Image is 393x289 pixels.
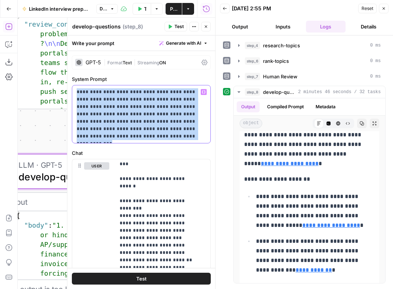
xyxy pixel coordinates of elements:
[166,40,201,47] span: Generate with AI
[107,60,123,65] span: Format
[159,60,166,65] span: ON
[263,42,300,49] span: research-topics
[370,58,381,64] span: 0 ms
[96,4,118,14] button: Draft
[220,21,260,33] button: Output
[362,5,373,12] span: Reset
[263,21,303,33] button: Inputs
[132,58,137,66] span: |
[104,58,107,66] span: |
[166,3,182,15] button: Publish
[144,5,146,13] span: Test Data
[234,86,385,98] button: 2 minutes 46 seconds / 32 tasks
[156,38,211,48] button: Generate with AI
[123,60,132,65] span: Text
[174,23,184,30] span: Test
[240,119,262,128] span: object
[263,73,297,80] span: Human Review
[84,162,109,170] button: user
[263,88,295,96] span: develop-questions
[72,75,211,83] label: System Prompt
[170,5,177,13] span: Publish
[137,60,159,65] span: Streaming
[136,275,147,282] span: Test
[72,149,211,157] label: Chat
[306,21,346,33] button: Logs
[263,101,308,112] button: Compiled Prompt
[67,35,215,51] div: Write your prompt
[72,273,211,285] button: Test
[311,101,340,112] button: Metadata
[123,23,143,30] span: ( step_8 )
[86,60,101,65] div: GPT-5
[100,6,108,12] span: Draft
[164,22,187,31] button: Test
[133,3,151,15] button: Test Data
[245,42,260,49] span: step_4
[234,71,385,82] button: 0 ms
[19,159,173,171] span: LLM · GPT-5
[19,169,173,184] span: develop-questions
[234,55,385,67] button: 0 ms
[370,73,381,80] span: 0 ms
[263,57,289,65] span: rank-topics
[234,40,385,51] button: 0 ms
[245,88,260,96] span: step_8
[349,21,389,33] button: Details
[18,3,95,15] button: LinkedIn interview preparation
[237,101,260,112] button: Output
[245,73,260,80] span: step_7
[29,5,90,13] span: LinkedIn interview preparation
[234,98,385,283] div: 2 minutes 46 seconds / 32 tasks
[245,57,260,65] span: step_6
[358,4,377,13] button: Reset
[72,23,121,30] textarea: develop-questions
[298,89,381,95] span: 2 minutes 46 seconds / 32 tasks
[370,42,381,49] span: 0 ms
